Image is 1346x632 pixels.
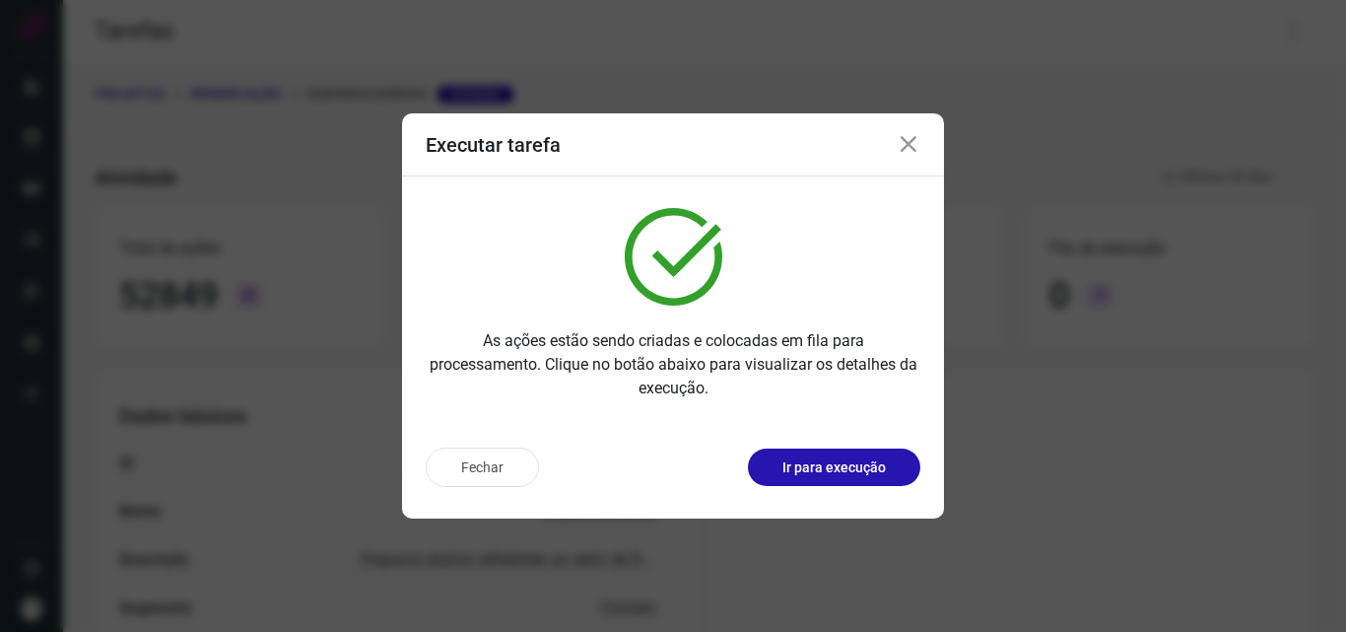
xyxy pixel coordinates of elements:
button: Ir para execução [748,449,920,486]
button: Fechar [426,448,539,487]
p: As ações estão sendo criadas e colocadas em fila para processamento. Clique no botão abaixo para ... [426,329,920,400]
h3: Executar tarefa [426,133,561,157]
p: Ir para execução [782,457,886,478]
img: verified.svg [625,208,722,306]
